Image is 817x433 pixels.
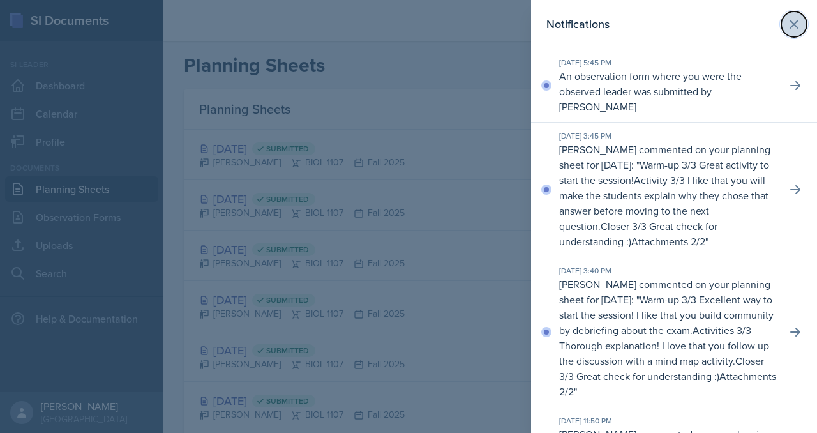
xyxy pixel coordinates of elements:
p: [PERSON_NAME] commented on your planning sheet for [DATE]: " " [559,142,776,249]
div: [DATE] 3:40 PM [559,265,776,277]
p: Attachments 2/2 [631,234,705,248]
p: Activity 3/3 I like that you will make the students explain why they chose that answer before mov... [559,173,768,233]
p: An observation form where you were the observed leader was submitted by [PERSON_NAME] [559,68,776,114]
p: Warm-up 3/3 Excellent way to start the session! I like that you build community by debriefing abo... [559,292,774,337]
p: Activities 3/3 Thorough explanation! I love that you follow up the discussion with a mind map act... [559,323,769,368]
div: [DATE] 3:45 PM [559,130,776,142]
div: [DATE] 11:50 PM [559,415,776,427]
p: Warm-up 3/3 Great activity to start the session! [559,158,769,187]
h2: Notifications [546,15,610,33]
p: [PERSON_NAME] commented on your planning sheet for [DATE]: " " [559,277,776,399]
p: Closer 3/3 Great check for understanding :) [559,219,717,248]
div: [DATE] 5:45 PM [559,57,776,68]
